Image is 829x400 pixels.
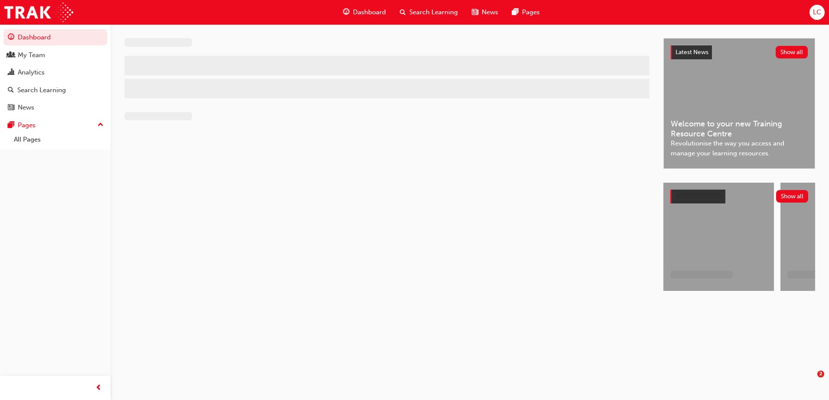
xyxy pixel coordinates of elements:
[336,3,393,21] a: guage-iconDashboard
[400,7,406,18] span: search-icon
[676,48,708,56] span: Latest News
[465,3,505,21] a: news-iconNews
[353,7,386,17] span: Dashboard
[8,104,14,112] span: news-icon
[8,34,14,42] span: guage-icon
[3,47,107,63] a: My Team
[17,85,66,95] div: Search Learning
[3,82,107,98] a: Search Learning
[663,38,815,169] a: Latest NewsShow allWelcome to your new Training Resource CentreRevolutionise the way you access a...
[670,190,808,203] a: Show all
[817,371,824,377] span: 2
[3,117,107,133] button: Pages
[3,100,107,116] a: News
[671,119,808,139] span: Welcome to your new Training Resource Centre
[512,7,519,18] span: pages-icon
[409,7,458,17] span: Search Learning
[776,46,808,58] button: Show all
[393,3,465,21] a: search-iconSearch Learning
[3,65,107,81] a: Analytics
[98,119,104,131] span: up-icon
[3,29,107,45] a: Dashboard
[482,7,498,17] span: News
[3,28,107,117] button: DashboardMy TeamAnalyticsSearch LearningNews
[671,139,808,158] span: Revolutionise the way you access and manage your learning resources.
[809,5,825,20] button: LC
[522,7,540,17] span: Pages
[18,50,45,60] div: My Team
[8,52,14,59] span: people-icon
[505,3,547,21] a: pages-iconPages
[10,133,107,146] a: All Pages
[472,7,478,18] span: news-icon
[671,45,808,59] a: Latest NewsShow all
[776,190,809,203] button: Show all
[95,383,102,394] span: prev-icon
[8,87,14,94] span: search-icon
[800,371,820,391] iframe: Intercom live chat
[18,120,36,130] div: Pages
[8,69,14,77] span: chart-icon
[813,7,821,17] span: LC
[18,103,34,113] div: News
[8,122,14,129] span: pages-icon
[18,68,45,77] div: Analytics
[4,3,73,22] img: Trak
[343,7,349,18] span: guage-icon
